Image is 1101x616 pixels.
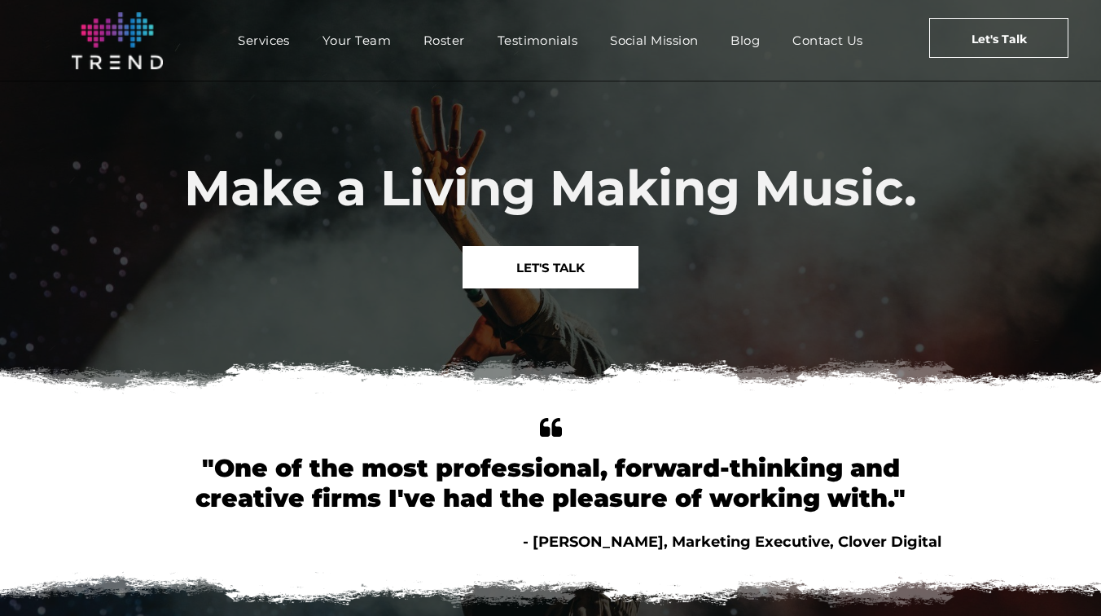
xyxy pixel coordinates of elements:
a: Social Mission [594,29,714,52]
span: Let's Talk [972,19,1027,59]
a: Testimonials [481,29,594,52]
a: Contact Us [776,29,879,52]
span: LET'S TALK [516,247,585,288]
a: Your Team [306,29,407,52]
span: Make a Living Making Music. [184,158,917,218]
a: Roster [407,29,481,52]
a: Services [222,29,306,52]
a: Blog [714,29,776,52]
a: LET'S TALK [463,246,638,288]
a: Let's Talk [929,18,1068,58]
img: logo [72,12,163,69]
font: "One of the most professional, forward-thinking and creative firms I've had the pleasure of worki... [195,453,906,513]
span: - [PERSON_NAME], Marketing Executive, Clover Digital [523,533,941,551]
